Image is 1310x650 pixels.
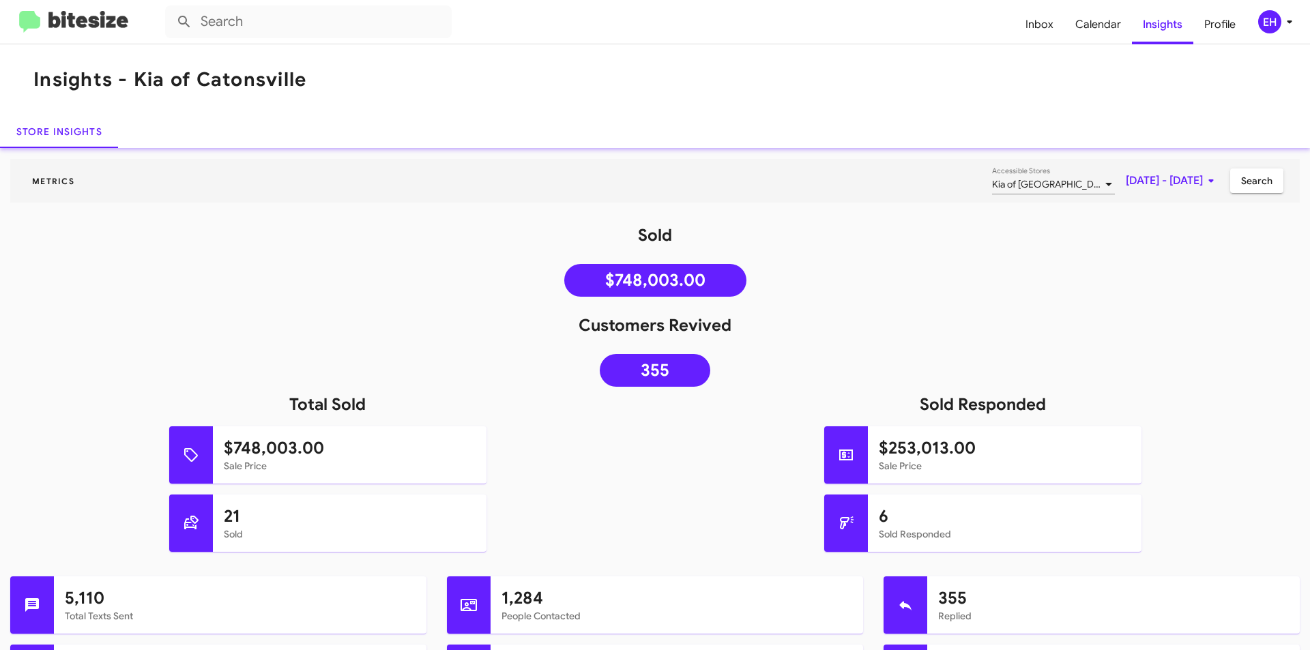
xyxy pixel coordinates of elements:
[1115,168,1230,193] button: [DATE] - [DATE]
[165,5,452,38] input: Search
[641,364,669,377] span: 355
[879,527,1131,541] mat-card-subtitle: Sold Responded
[224,459,476,473] mat-card-subtitle: Sale Price
[938,587,1289,609] h1: 355
[501,609,852,623] mat-card-subtitle: People Contacted
[655,394,1310,415] h1: Sold Responded
[1230,168,1283,193] button: Search
[1126,168,1219,193] span: [DATE] - [DATE]
[501,587,852,609] h1: 1,284
[879,437,1131,459] h1: $253,013.00
[224,527,476,541] mat-card-subtitle: Sold
[224,437,476,459] h1: $748,003.00
[879,505,1131,527] h1: 6
[33,69,306,91] h1: Insights - Kia of Catonsville
[992,178,1112,190] span: Kia of [GEOGRAPHIC_DATA]
[938,609,1289,623] mat-card-subtitle: Replied
[1247,10,1295,33] button: EH
[1241,168,1272,193] span: Search
[1015,5,1064,44] a: Inbox
[1193,5,1247,44] a: Profile
[1132,5,1193,44] a: Insights
[605,274,705,287] span: $748,003.00
[1258,10,1281,33] div: EH
[224,505,476,527] h1: 21
[879,459,1131,473] mat-card-subtitle: Sale Price
[1064,5,1132,44] a: Calendar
